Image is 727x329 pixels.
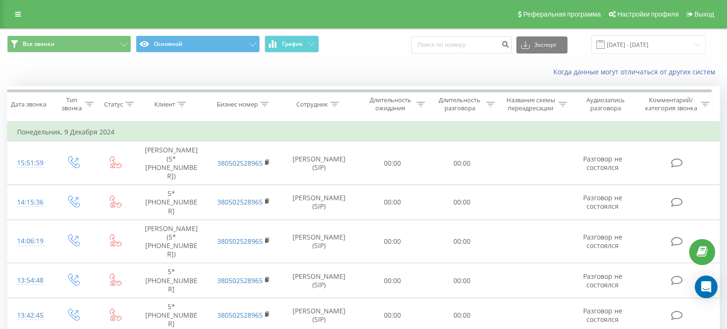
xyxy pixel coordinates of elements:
[427,185,497,220] td: 00:00
[578,96,634,112] div: Аудиозапись разговора
[60,96,83,112] div: Тип звонка
[694,10,714,18] span: Выход
[282,41,303,47] span: График
[135,263,208,298] td: 5*[PHONE_NUMBER]
[280,220,358,263] td: [PERSON_NAME] (SIP)
[135,185,208,220] td: 5*[PHONE_NUMBER]
[135,142,208,185] td: [PERSON_NAME] (5*[PHONE_NUMBER])
[11,100,46,108] div: Дата звонка
[436,96,484,112] div: Длительность разговора
[217,197,263,206] a: 380502528965
[583,154,622,172] span: Разговор не состоялся
[7,36,131,53] button: Все звонки
[358,220,427,263] td: 00:00
[135,220,208,263] td: [PERSON_NAME] (5*[PHONE_NUMBER])
[553,67,720,76] a: Когда данные могут отличаться от других систем
[516,36,567,53] button: Экспорт
[17,271,43,290] div: 13:54:48
[583,232,622,250] span: Разговор не состоялся
[17,306,43,325] div: 13:42:45
[695,276,718,298] div: Open Intercom Messenger
[505,96,556,112] div: Название схемы переадресации
[427,142,497,185] td: 00:00
[427,220,497,263] td: 00:00
[583,272,622,289] span: Разговор не состоялся
[280,142,358,185] td: [PERSON_NAME] (SIP)
[217,100,258,108] div: Бизнес номер
[583,306,622,324] span: Разговор не состоялся
[296,100,328,108] div: Сотрудник
[17,154,43,172] div: 15:51:59
[154,100,175,108] div: Клиент
[358,142,427,185] td: 00:00
[136,36,260,53] button: Основной
[358,185,427,220] td: 00:00
[217,237,263,246] a: 380502528965
[23,40,54,48] span: Все звонки
[8,123,720,142] td: Понедельник, 9 Декабря 2024
[217,159,263,168] a: 380502528965
[583,193,622,211] span: Разговор не состоялся
[643,96,699,112] div: Комментарий/категория звонка
[17,232,43,250] div: 14:06:19
[217,276,263,285] a: 380502528965
[265,36,319,53] button: График
[617,10,679,18] span: Настройки профиля
[280,185,358,220] td: [PERSON_NAME] (SIP)
[17,193,43,212] div: 14:15:36
[104,100,123,108] div: Статус
[217,311,263,320] a: 380502528965
[411,36,512,53] input: Поиск по номеру
[280,263,358,298] td: [PERSON_NAME] (SIP)
[366,96,414,112] div: Длительность ожидания
[427,263,497,298] td: 00:00
[358,263,427,298] td: 00:00
[523,10,601,18] span: Реферальная программа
